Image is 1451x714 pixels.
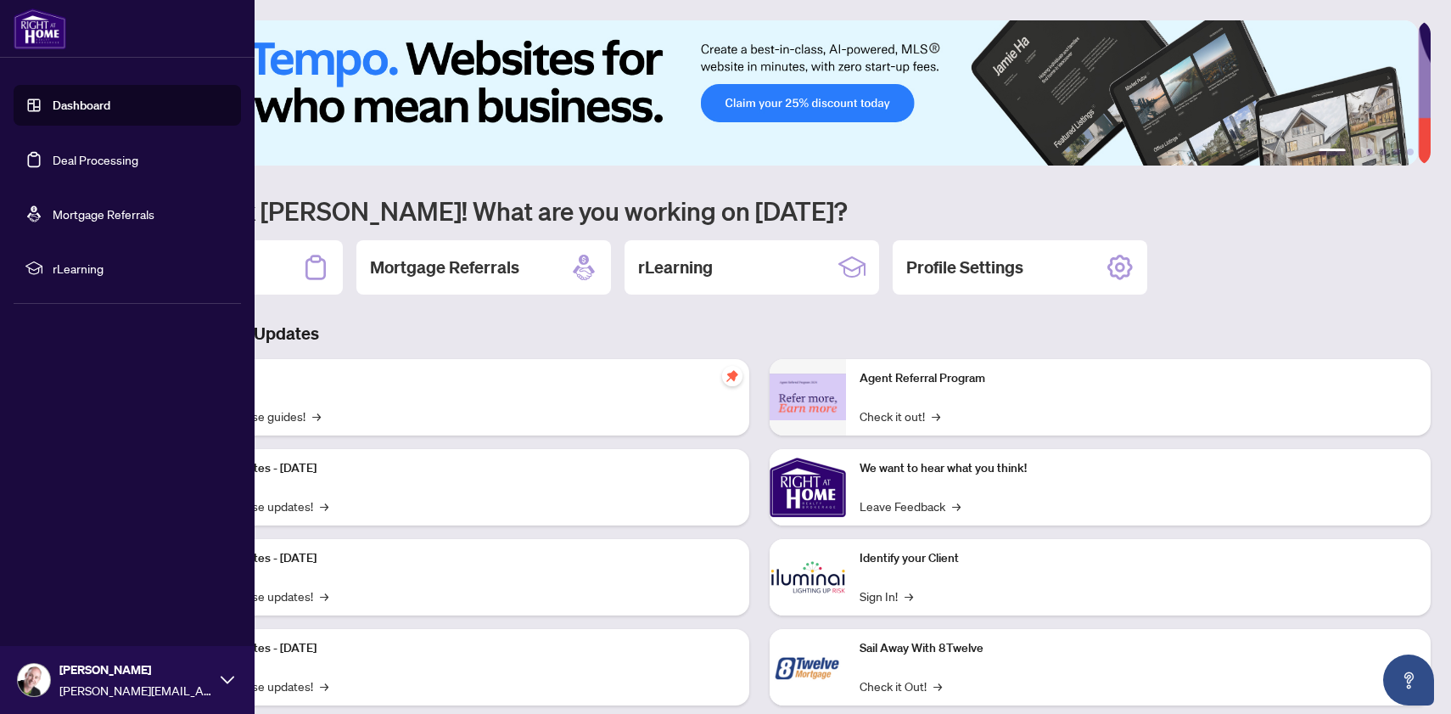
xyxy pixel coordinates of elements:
span: → [952,497,961,515]
h3: Brokerage & Industry Updates [88,322,1431,346]
img: We want to hear what you think! [770,449,846,526]
p: Platform Updates - [DATE] [178,639,736,658]
p: Identify your Client [860,549,1417,568]
button: 5 [1393,149,1400,155]
span: → [320,587,328,605]
p: Self-Help [178,369,736,388]
a: Leave Feedback→ [860,497,961,515]
img: Sail Away With 8Twelve [770,629,846,706]
button: 1 [1319,149,1346,155]
span: → [905,587,913,605]
img: Slide 0 [88,20,1418,166]
h1: Welcome back [PERSON_NAME]! What are you working on [DATE]? [88,194,1431,227]
a: Sign In!→ [860,587,913,605]
button: 6 [1407,149,1414,155]
a: Dashboard [53,98,110,113]
img: logo [14,8,66,49]
p: Sail Away With 8Twelve [860,639,1417,658]
img: Profile Icon [18,664,50,696]
button: 4 [1380,149,1387,155]
span: rLearning [53,259,229,278]
span: → [320,677,328,695]
span: → [933,677,942,695]
p: We want to hear what you think! [860,459,1417,478]
h2: Profile Settings [906,256,1023,279]
p: Platform Updates - [DATE] [178,459,736,478]
a: Check it Out!→ [860,677,942,695]
span: → [312,407,321,425]
span: [PERSON_NAME][EMAIL_ADDRESS][DOMAIN_NAME] [59,681,212,700]
span: → [320,497,328,515]
p: Agent Referral Program [860,369,1417,388]
a: Mortgage Referrals [53,206,154,222]
a: Check it out!→ [860,407,940,425]
button: 2 [1353,149,1359,155]
h2: rLearning [638,256,713,279]
img: Agent Referral Program [770,374,846,420]
a: Deal Processing [53,152,138,167]
p: Platform Updates - [DATE] [178,549,736,568]
span: pushpin [722,366,742,386]
span: → [932,407,940,425]
img: Identify your Client [770,539,846,616]
button: 3 [1366,149,1373,155]
button: Open asap [1383,655,1434,706]
span: [PERSON_NAME] [59,661,212,679]
h2: Mortgage Referrals [370,256,519,279]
